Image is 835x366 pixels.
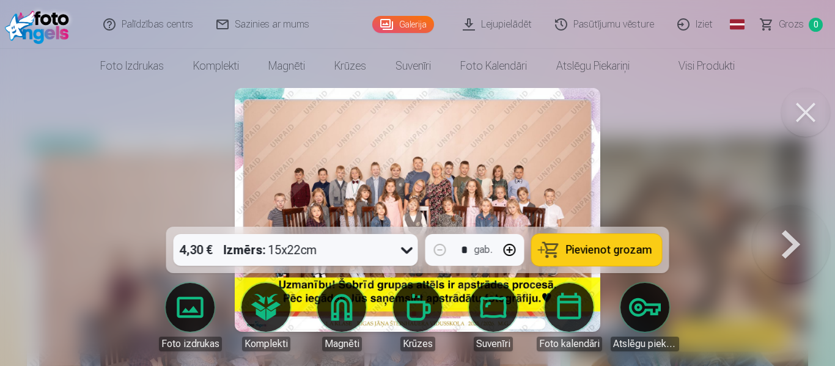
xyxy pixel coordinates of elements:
a: Foto izdrukas [86,49,178,83]
img: /fa1 [5,5,75,44]
a: Foto kalendāri [446,49,542,83]
a: Krūzes [383,283,452,351]
a: Visi produkti [644,49,749,83]
strong: Izmērs : [224,241,266,258]
div: Atslēgu piekariņi [611,337,679,351]
a: Komplekti [178,49,254,83]
a: Galerija [372,16,434,33]
div: Komplekti [242,337,290,351]
a: Krūzes [320,49,381,83]
a: Atslēgu piekariņi [611,283,679,351]
div: Krūzes [400,337,435,351]
span: Grozs [779,17,804,32]
a: Magnēti [254,49,320,83]
div: 15x22cm [224,234,317,266]
div: Foto kalendāri [537,337,602,351]
a: Atslēgu piekariņi [542,49,644,83]
div: Magnēti [322,337,362,351]
a: Foto izdrukas [156,283,224,351]
div: gab. [474,243,493,257]
div: Foto izdrukas [159,337,222,351]
a: Foto kalendāri [535,283,603,351]
a: Suvenīri [459,283,528,351]
a: Komplekti [232,283,300,351]
div: Suvenīri [474,337,513,351]
a: Magnēti [307,283,376,351]
span: 0 [809,18,823,32]
a: Suvenīri [381,49,446,83]
span: Pievienot grozam [566,244,652,255]
button: Pievienot grozam [532,234,662,266]
div: 4,30 € [174,234,219,266]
